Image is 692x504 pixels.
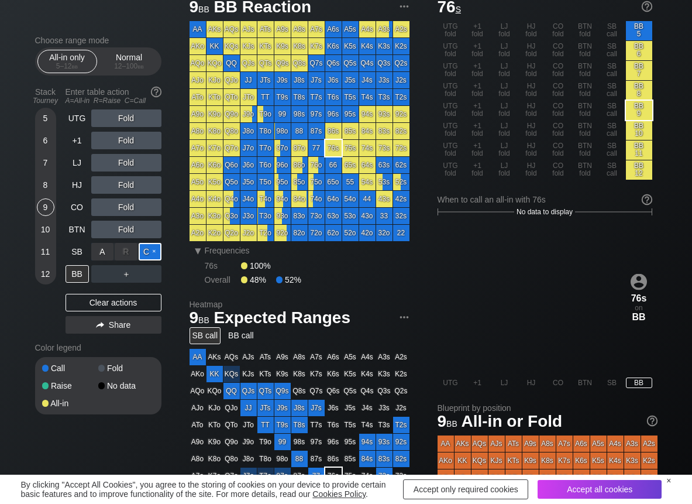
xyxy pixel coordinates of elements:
[342,55,359,71] div: Q5s
[376,55,393,71] div: Q3s
[538,480,662,499] div: Accept all cookies
[223,174,240,190] div: Q5o
[518,140,545,160] div: HJ fold
[240,174,257,190] div: J5o
[223,21,240,37] div: AQs
[376,174,393,190] div: 53s
[42,382,98,390] div: Raise
[240,140,257,156] div: J7o
[545,61,571,80] div: CO fold
[518,21,545,40] div: HJ fold
[393,123,409,139] div: 82s
[359,191,376,207] div: 44
[518,61,545,80] div: HJ fold
[30,83,61,109] div: Stack
[139,243,161,260] div: C
[464,140,491,160] div: +1 fold
[91,243,161,260] div: Call
[223,191,240,207] div: Q4o
[393,225,409,241] div: 22
[274,123,291,139] div: 98o
[190,38,206,54] div: AKo
[223,106,240,122] div: Q9o
[393,174,409,190] div: 52s
[291,208,308,224] div: 83o
[291,174,308,190] div: 85o
[42,364,98,372] div: Call
[206,106,223,122] div: K9o
[393,208,409,224] div: 32s
[66,83,161,109] div: Enter table action
[150,85,163,98] img: help.32db89a4.svg
[291,157,308,173] div: 86o
[240,72,257,88] div: JJ
[308,123,325,139] div: 87s
[206,89,223,105] div: KTo
[308,106,325,122] div: 97s
[438,21,464,40] div: UTG fold
[308,174,325,190] div: 75o
[342,157,359,173] div: 65s
[646,414,659,427] img: help.32db89a4.svg
[205,275,241,284] div: Overall
[206,157,223,173] div: K6o
[240,106,257,122] div: J9o
[308,89,325,105] div: T7s
[190,123,206,139] div: A8o
[37,221,54,238] div: 10
[438,160,464,180] div: UTG fold
[342,225,359,241] div: 52o
[206,55,223,71] div: KQo
[572,140,598,160] div: BTN fold
[223,225,240,241] div: Q2o
[342,106,359,122] div: 95s
[359,106,376,122] div: 94s
[66,176,89,194] div: HJ
[464,101,491,120] div: +1 fold
[274,38,291,54] div: K9s
[190,208,206,224] div: A3o
[291,123,308,139] div: 88
[257,191,274,207] div: T4o
[641,193,653,206] img: help.32db89a4.svg
[393,106,409,122] div: 92s
[40,50,94,73] div: All-in only
[359,55,376,71] div: Q4s
[631,273,647,290] img: icon-avatar.b40e07d9.svg
[105,62,154,70] div: 12 – 100
[359,225,376,241] div: 42o
[545,41,571,60] div: CO fold
[518,121,545,140] div: HJ fold
[66,132,89,149] div: +1
[190,225,206,241] div: A2o
[274,89,291,105] div: T9s
[376,72,393,88] div: J3s
[308,38,325,54] div: K7s
[518,41,545,60] div: HJ fold
[464,160,491,180] div: +1 fold
[223,140,240,156] div: Q7o
[274,106,291,122] div: 99
[66,109,89,127] div: UTG
[240,208,257,224] div: J3o
[464,121,491,140] div: +1 fold
[291,21,308,37] div: A8s
[599,160,625,180] div: SB call
[257,225,274,241] div: T2o
[223,157,240,173] div: Q6o
[72,62,78,70] span: bb
[359,157,376,173] div: 64s
[190,72,206,88] div: AJo
[342,191,359,207] div: 54o
[666,476,671,485] div: ×
[545,160,571,180] div: CO fold
[66,243,89,260] div: SB
[491,81,518,100] div: LJ fold
[291,225,308,241] div: 82o
[342,72,359,88] div: J5s
[190,140,206,156] div: A7o
[257,140,274,156] div: T7o
[206,21,223,37] div: AKs
[37,154,54,172] div: 7
[342,208,359,224] div: 53o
